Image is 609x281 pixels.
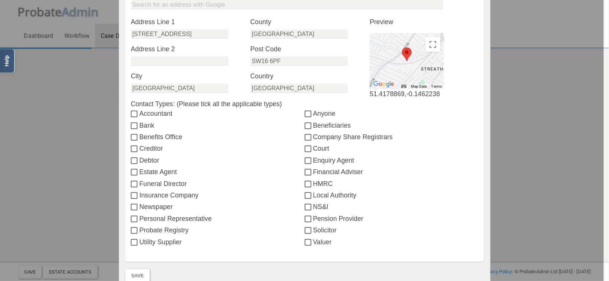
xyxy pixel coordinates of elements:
[131,121,304,130] label: Bank
[305,205,313,210] input: NS&I
[305,132,478,142] label: Company Share Registrars
[131,237,304,247] label: Utility Supplier
[131,99,478,109] label: Contact Types: (Please tick all the applicable types)
[131,216,139,222] input: Personal Representative
[305,109,478,118] label: Anyone
[131,132,304,142] label: Benefits Office
[401,84,406,89] button: Keyboard shortcuts
[431,84,442,88] a: Terms (opens in new tab)
[305,144,478,153] label: Court
[305,237,478,247] label: Valuer
[305,170,313,176] input: Financial Adviser
[305,167,478,177] label: Financial Adviser
[131,146,139,152] input: Creditor
[131,135,139,141] input: Benefits Office
[131,109,304,118] label: Accountant
[364,17,484,99] div: 51.4178869,-0.1462238
[305,228,313,234] input: Solicitor
[411,84,427,89] button: Map Data
[250,71,359,81] label: Country
[305,193,313,199] input: Local Authority
[305,156,478,165] label: Enquiry Agent
[131,205,139,210] input: Newspaper
[372,79,396,89] a: Open this area in Google Maps (opens a new window)
[305,146,313,152] input: Court
[305,179,478,189] label: HMRC
[305,182,313,187] input: HMRC
[305,111,313,117] input: Anyone
[131,144,304,153] label: Creditor
[131,228,139,234] input: Probate Registry
[305,190,478,200] label: Local Authority
[131,170,139,176] input: Estate Agent
[305,202,478,212] label: NS&I
[305,121,478,130] label: Beneficiaries
[131,156,304,165] label: Debtor
[305,135,313,141] input: Company Share Registrars
[131,179,304,189] label: Funeral Director
[131,193,139,199] input: Insurance Company
[131,190,304,200] label: Insurance Company
[131,44,239,54] label: Address Line 2
[131,71,239,81] label: City
[131,123,139,129] input: Bank
[305,216,313,222] input: Pension Provider
[305,214,478,223] label: Pension Provider
[425,37,440,52] button: Toggle fullscreen view
[131,182,139,187] input: Funeral Director
[131,167,304,177] label: Estate Agent
[250,17,359,27] label: County
[131,111,139,117] input: Accountant
[305,240,313,246] input: Valuer
[372,79,396,89] img: Google
[131,225,304,235] label: Probate Registry
[305,225,478,235] label: Solicitor
[131,202,304,212] label: Newspaper
[131,17,239,27] label: Address Line 1
[305,123,313,129] input: Beneficiaries
[131,214,304,223] label: Personal Representative
[250,44,359,54] label: Post Code
[305,158,313,164] input: Enquiry Agent
[131,158,139,164] input: Debtor
[370,17,478,27] p: Preview
[131,240,139,246] input: Utility Supplier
